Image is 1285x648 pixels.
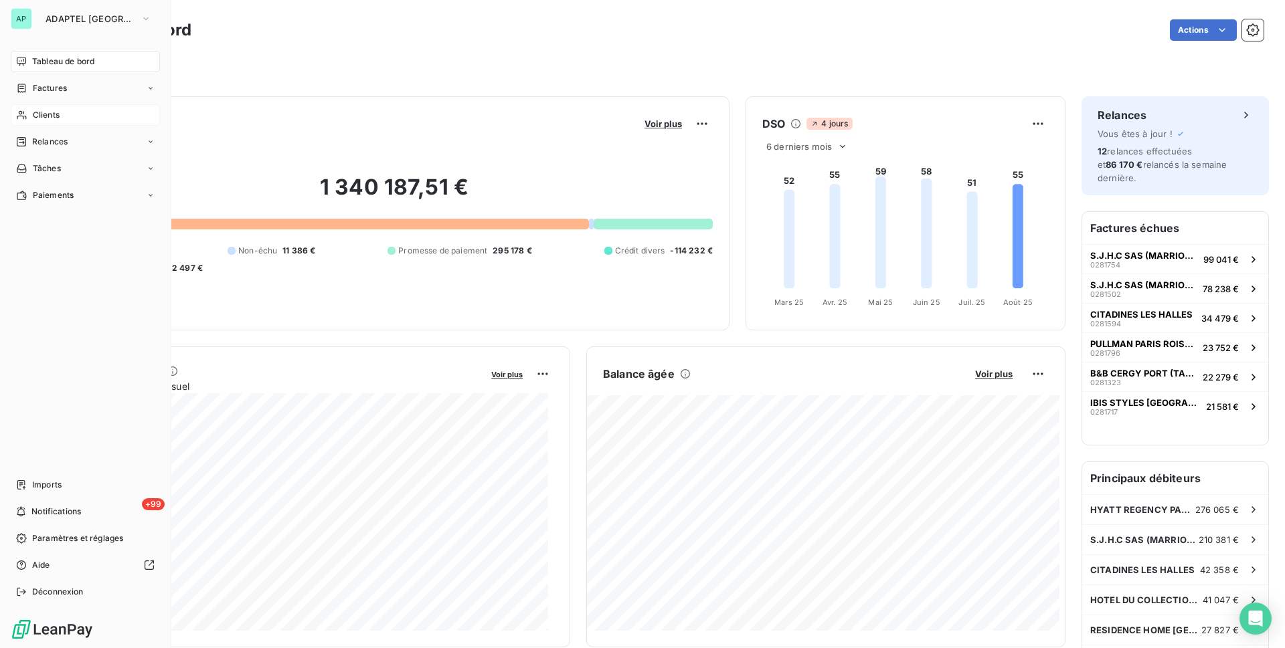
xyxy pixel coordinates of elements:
button: IBIS STYLES [GEOGRAPHIC_DATA]028171721 581 € [1082,391,1268,421]
button: CITADINES LES HALLES028159434 479 € [1082,303,1268,332]
h6: Factures échues [1082,212,1268,244]
span: 42 358 € [1200,564,1239,575]
span: 78 238 € [1203,284,1239,294]
span: relances effectuées et relancés la semaine dernière. [1098,146,1227,183]
h6: Balance âgée [603,366,675,382]
span: Clients [33,109,60,121]
span: Promesse de paiement [398,245,487,257]
a: Factures [11,78,160,99]
span: HOTEL DU COLLECTIONNEUR [1090,595,1203,605]
button: S.J.H.C SAS (MARRIOTT RIVE GAUCHE)028175499 041 € [1082,244,1268,274]
span: 86 170 € [1106,159,1142,170]
span: 295 178 € [493,245,531,257]
span: -2 497 € [168,262,203,274]
span: CITADINES LES HALLES [1090,564,1195,575]
button: PULLMAN PARIS ROISSY CDG028179623 752 € [1082,332,1268,362]
span: 99 041 € [1203,254,1239,265]
span: Déconnexion [32,586,84,598]
span: S.J.H.C SAS (MARRIOTT RIVE GAUCHE) [1090,280,1197,290]
span: 210 381 € [1199,534,1239,545]
a: Tâches [11,158,160,179]
tspan: Juin 25 [913,298,940,307]
span: Factures [33,82,67,94]
span: 23 752 € [1203,342,1239,353]
span: Paramètres et réglages [32,532,123,544]
span: 21 581 € [1206,401,1239,412]
a: Imports [11,474,160,496]
div: AP [11,8,32,29]
span: 6 derniers mois [766,141,832,152]
tspan: Mai 25 [868,298,893,307]
a: Paiements [11,185,160,206]
span: 12 [1098,146,1107,156]
span: 0281323 [1090,379,1121,387]
span: Non-échu [238,245,277,257]
span: 11 386 € [282,245,315,257]
span: 276 065 € [1195,504,1239,515]
span: B&B CERGY PORT (TANDEM) [1090,368,1197,379]
span: Tâches [33,163,61,175]
span: S.J.H.C SAS (MARRIOTT RIVE GAUCHE) [1090,534,1199,545]
button: Actions [1170,19,1237,41]
button: B&B CERGY PORT (TANDEM)028132322 279 € [1082,362,1268,391]
h6: Relances [1098,107,1146,123]
span: Notifications [31,506,81,518]
div: Open Intercom Messenger [1239,603,1272,635]
h6: DSO [762,116,785,132]
span: 0281796 [1090,349,1120,357]
span: Paiements [33,189,74,201]
tspan: Mars 25 [774,298,804,307]
span: Relances [32,136,68,148]
span: 22 279 € [1203,372,1239,383]
span: -114 232 € [670,245,713,257]
span: Crédit divers [615,245,665,257]
span: 34 479 € [1201,313,1239,324]
a: Paramètres et réglages [11,528,160,549]
span: Voir plus [975,368,1013,379]
span: 0281594 [1090,320,1121,328]
tspan: Août 25 [1003,298,1033,307]
span: CITADINES LES HALLES [1090,309,1193,320]
a: Relances [11,131,160,152]
span: HYATT REGENCY PARIS ETOILE [1090,504,1195,515]
tspan: Juil. 25 [958,298,985,307]
a: Tableau de bord [11,51,160,72]
button: Voir plus [640,118,686,130]
img: Logo LeanPay [11,619,94,640]
tspan: Avr. 25 [823,298,847,307]
span: Voir plus [491,370,523,379]
h2: 1 340 187,51 € [76,174,713,214]
span: Imports [32,479,62,491]
span: 4 jours [806,118,852,130]
span: 0281717 [1090,408,1118,416]
button: Voir plus [487,368,527,380]
span: 0281502 [1090,290,1121,298]
span: ADAPTEL [GEOGRAPHIC_DATA] [46,13,135,24]
span: Chiffre d'affaires mensuel [76,379,482,393]
button: Voir plus [971,368,1017,380]
a: Aide [11,554,160,576]
span: Voir plus [645,118,682,129]
button: S.J.H.C SAS (MARRIOTT RIVE GAUCHE)028150278 238 € [1082,274,1268,303]
span: 41 047 € [1203,595,1239,605]
span: Vous êtes à jour ! [1098,128,1173,139]
span: RESIDENCE HOME [GEOGRAPHIC_DATA] [1090,625,1201,635]
span: 27 827 € [1201,625,1239,635]
span: +99 [142,498,165,510]
span: IBIS STYLES [GEOGRAPHIC_DATA] [1090,397,1201,408]
span: Tableau de bord [32,56,94,68]
span: S.J.H.C SAS (MARRIOTT RIVE GAUCHE) [1090,250,1198,261]
h6: Principaux débiteurs [1082,462,1268,494]
a: Clients [11,104,160,126]
span: Aide [32,559,50,571]
span: PULLMAN PARIS ROISSY CDG [1090,338,1197,349]
span: 0281754 [1090,261,1120,269]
